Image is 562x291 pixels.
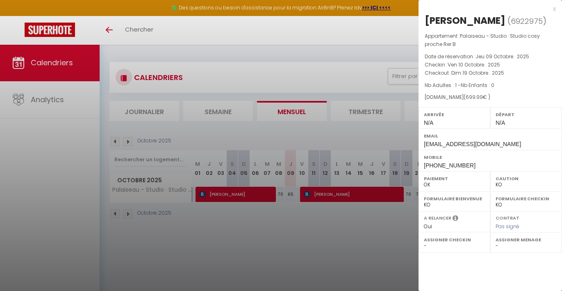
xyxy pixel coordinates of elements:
label: Caution [496,174,557,183]
span: Nb Enfants : 0 [461,82,494,89]
p: Checkout : [425,69,556,77]
span: N/A [424,119,433,126]
label: Contrat [496,215,519,220]
label: Départ [496,110,557,119]
label: Arrivée [424,110,485,119]
label: Assigner Checkin [424,236,485,244]
label: Formulaire Checkin [496,195,557,203]
span: 6922975 [511,16,543,26]
div: [DOMAIN_NAME] [425,94,556,101]
div: x [419,4,556,14]
span: Jeu 09 Octobre . 2025 [476,53,529,60]
p: Checkin : [425,61,556,69]
i: Sélectionner OUI si vous souhaiter envoyer les séquences de messages post-checkout [453,215,458,224]
label: Assigner Menage [496,236,557,244]
p: Appartement : [425,32,556,48]
span: 699.99 [466,94,483,101]
span: [EMAIL_ADDRESS][DOMAIN_NAME] [424,141,521,147]
span: Ven 10 Octobre . 2025 [448,61,500,68]
span: Pas signé [496,223,519,230]
span: ( ) [507,15,546,27]
span: N/A [496,119,505,126]
span: Dim 19 Octobre . 2025 [451,69,504,76]
span: ( € ) [464,94,490,101]
label: Mobile [424,153,557,161]
span: Nb Adultes : 1 - [425,82,494,89]
span: Palaiseau - Studio · Studio cosy proche Rer B [425,32,540,48]
div: [PERSON_NAME] [425,14,505,27]
label: A relancer [424,215,451,222]
label: Paiement [424,174,485,183]
p: Date de réservation : [425,53,556,61]
label: Email [424,132,557,140]
span: [PHONE_NUMBER] [424,162,476,169]
label: Formulaire Bienvenue [424,195,485,203]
